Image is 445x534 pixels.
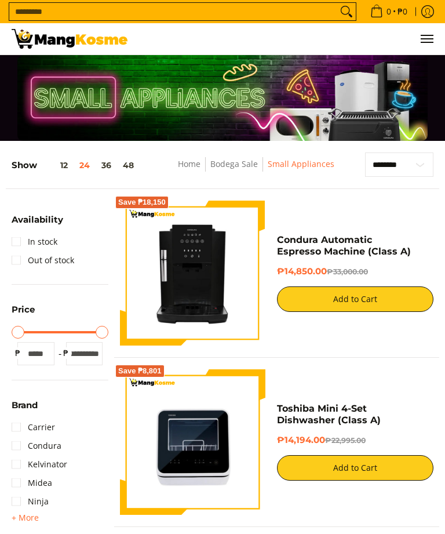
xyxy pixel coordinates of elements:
[60,347,72,359] span: ₱
[12,215,63,233] summary: Open
[178,158,200,169] a: Home
[120,369,265,515] img: Toshiba Mini 4-Set Dishwasher (Class A)
[12,251,74,270] a: Out of stock
[210,158,258,169] a: Bodega Sale
[12,29,127,49] img: Small Appliances l Mang Kosme: Home Appliances Warehouse Sale
[385,8,393,16] span: 0
[12,305,35,314] span: Price
[268,158,334,169] a: Small Appliances
[420,23,433,55] button: Menu
[139,23,433,55] nav: Main Menu
[396,8,409,16] span: ₱0
[12,215,63,224] span: Availability
[12,492,49,511] a: Ninja
[277,455,434,481] button: Add to Cart
[12,511,39,525] summary: Open
[277,266,434,278] h6: ₱14,850.00
[367,5,411,18] span: •
[117,161,140,170] button: 48
[118,199,166,206] span: Save ₱18,150
[12,160,140,171] h5: Show
[96,161,117,170] button: 36
[118,368,162,375] span: Save ₱8,801
[37,161,74,170] button: 12
[12,305,35,322] summary: Open
[12,347,23,359] span: ₱
[277,403,381,426] a: Toshiba Mini 4-Set Dishwasher (Class A)
[12,474,52,492] a: Midea
[277,435,434,446] h6: ₱14,194.00
[12,513,39,522] span: + More
[12,437,61,455] a: Condura
[12,401,38,418] summary: Open
[74,161,96,170] button: 24
[277,286,434,312] button: Add to Cart
[12,455,67,474] a: Kelvinator
[337,3,356,20] button: Search
[139,23,433,55] ul: Customer Navigation
[325,436,366,445] del: ₱22,995.00
[120,201,265,346] img: Condura Automatic Espresso Machine (Class A)
[155,157,357,183] nav: Breadcrumbs
[12,418,55,437] a: Carrier
[12,401,38,409] span: Brand
[277,234,411,257] a: Condura Automatic Espresso Machine (Class A)
[327,267,368,276] del: ₱33,000.00
[12,233,57,251] a: In stock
